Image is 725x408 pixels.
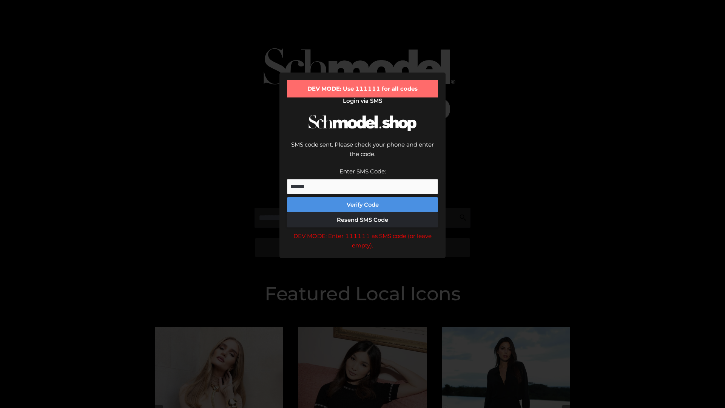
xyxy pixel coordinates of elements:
label: Enter SMS Code: [339,168,386,175]
button: Resend SMS Code [287,212,438,227]
div: SMS code sent. Please check your phone and enter the code. [287,140,438,167]
h2: Login via SMS [287,97,438,104]
div: DEV MODE: Use 111111 for all codes [287,80,438,97]
button: Verify Code [287,197,438,212]
img: Schmodel Logo [306,108,419,138]
div: DEV MODE: Enter 111111 as SMS code (or leave empty). [287,231,438,250]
